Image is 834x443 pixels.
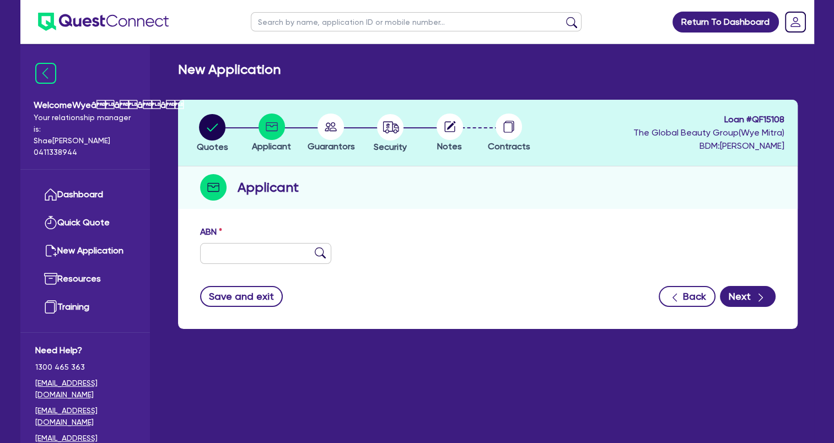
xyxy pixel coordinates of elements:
a: Return To Dashboard [672,12,779,33]
span: Quotes [197,142,228,152]
img: resources [44,272,57,285]
span: Contracts [488,141,530,152]
h2: New Application [178,62,281,78]
button: Security [373,114,407,154]
span: Welcome Wyeââââ [34,99,137,112]
img: abn-lookup icon [315,247,326,258]
a: Dropdown toggle [781,8,810,36]
button: Save and exit [200,286,283,307]
span: Your relationship manager is: Shae [PERSON_NAME] 0411338944 [34,112,137,158]
span: Loan # QF15108 [633,113,784,126]
a: New Application [35,237,135,265]
span: Need Help? [35,344,135,357]
a: Resources [35,265,135,293]
span: Guarantors [307,141,354,152]
img: quest-connect-logo-blue [38,13,169,31]
img: quick-quote [44,216,57,229]
img: step-icon [200,174,227,201]
span: Applicant [252,141,291,152]
a: Dashboard [35,181,135,209]
span: Security [374,142,407,152]
span: Notes [437,141,462,152]
a: Quick Quote [35,209,135,237]
a: [EMAIL_ADDRESS][DOMAIN_NAME] [35,405,135,428]
span: BDM: [PERSON_NAME] [633,139,784,153]
span: The Global Beauty Group ( Wye​​​​ Mitra ) [633,127,784,138]
input: Search by name, application ID or mobile number... [251,12,582,31]
label: ABN [200,225,222,239]
button: Quotes [196,114,229,154]
button: Next [720,286,776,307]
span: 1300 465 363 [35,361,135,373]
a: Training [35,293,135,321]
a: [EMAIL_ADDRESS][DOMAIN_NAME] [35,377,135,401]
img: new-application [44,244,57,257]
img: training [44,300,57,314]
button: Back [659,286,715,307]
img: icon-menu-close [35,63,56,84]
h2: Applicant [238,177,299,197]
